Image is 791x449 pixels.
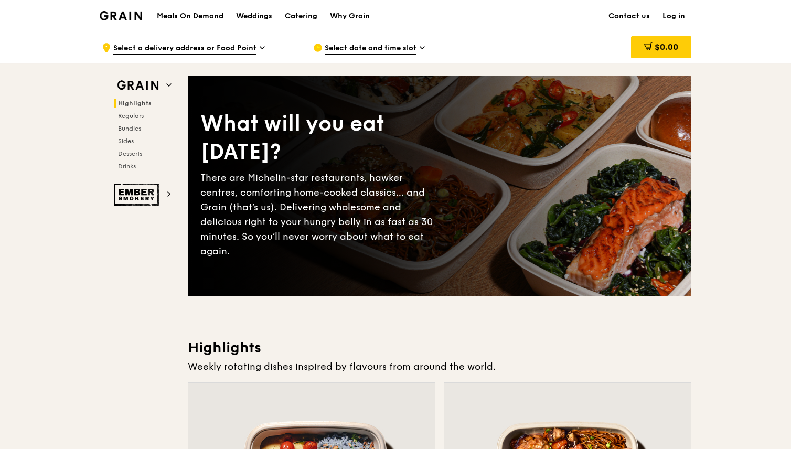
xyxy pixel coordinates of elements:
[655,42,678,52] span: $0.00
[330,1,370,32] div: Why Grain
[118,112,144,120] span: Regulars
[279,1,324,32] a: Catering
[100,11,142,20] img: Grain
[114,184,162,206] img: Ember Smokery web logo
[114,76,162,95] img: Grain web logo
[325,43,416,55] span: Select date and time slot
[602,1,656,32] a: Contact us
[324,1,376,32] a: Why Grain
[200,110,440,166] div: What will you eat [DATE]?
[200,170,440,259] div: There are Michelin-star restaurants, hawker centres, comforting home-cooked classics… and Grain (...
[236,1,272,32] div: Weddings
[157,11,223,22] h1: Meals On Demand
[118,137,134,145] span: Sides
[118,125,141,132] span: Bundles
[118,100,152,107] span: Highlights
[188,338,691,357] h3: Highlights
[230,1,279,32] a: Weddings
[118,150,142,157] span: Desserts
[113,43,256,55] span: Select a delivery address or Food Point
[285,1,317,32] div: Catering
[118,163,136,170] span: Drinks
[188,359,691,374] div: Weekly rotating dishes inspired by flavours from around the world.
[656,1,691,32] a: Log in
